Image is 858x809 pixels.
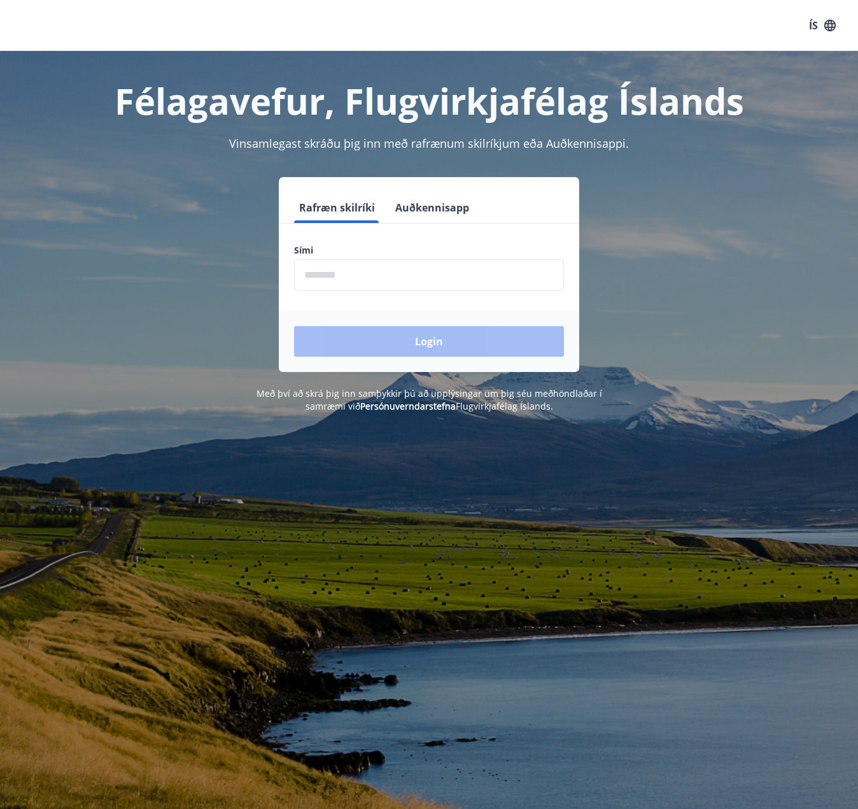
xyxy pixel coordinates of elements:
button: Rafræn skilríki [294,192,380,223]
span: Með því að skrá þig inn samþykkir þú að upplýsingar um þig séu meðhöndlaðar í samræmi við Flugvir... [257,387,602,412]
label: Sími [294,244,564,257]
button: Auðkennisapp [390,192,474,223]
button: ÍS [802,14,843,37]
span: Vinsamlegast skráðu þig inn með rafrænum skilríkjum eða Auðkennisappi. [229,136,629,151]
h1: Félagavefur, Flugvirkjafélag Íslands [15,76,843,125]
a: Persónuverndarstefna [360,400,456,412]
